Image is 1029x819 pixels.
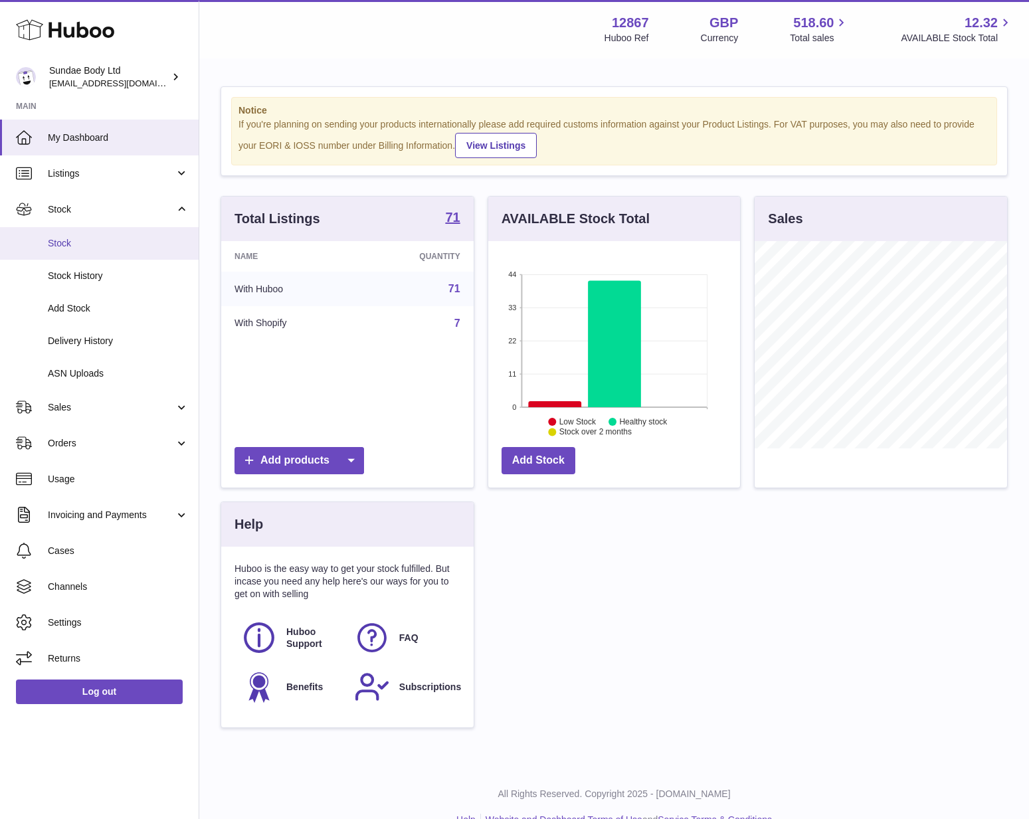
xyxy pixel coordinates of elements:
a: Huboo Support [241,620,341,656]
span: ASN Uploads [48,367,189,380]
a: 7 [454,318,460,329]
span: 518.60 [793,14,834,32]
div: Currency [701,32,739,45]
span: Total sales [790,32,849,45]
span: Subscriptions [399,681,461,693]
strong: Notice [238,104,990,117]
text: 33 [508,304,516,312]
h3: Help [234,515,263,533]
strong: GBP [709,14,738,32]
strong: 71 [445,211,460,224]
p: Huboo is the easy way to get your stock fulfilled. But incase you need any help here's our ways f... [234,563,460,600]
a: 12.32 AVAILABLE Stock Total [901,14,1013,45]
span: Sales [48,401,175,414]
text: 0 [512,403,516,411]
text: Stock over 2 months [559,428,632,437]
img: kirstie@sundaebody.com [16,67,36,87]
text: Low Stock [559,417,597,426]
a: 71 [445,211,460,227]
h3: Sales [768,210,802,228]
h3: Total Listings [234,210,320,228]
span: Cases [48,545,189,557]
th: Name [221,241,357,272]
div: If you're planning on sending your products internationally please add required customs informati... [238,118,990,158]
span: Huboo Support [286,626,339,651]
span: Returns [48,652,189,665]
a: Log out [16,680,183,703]
strong: 12867 [612,14,649,32]
span: FAQ [399,632,419,644]
span: Delivery History [48,335,189,347]
a: Benefits [241,669,341,705]
span: Channels [48,581,189,593]
span: [EMAIL_ADDRESS][DOMAIN_NAME] [49,78,195,88]
td: With Huboo [221,272,357,306]
span: Add Stock [48,302,189,315]
text: 44 [508,270,516,278]
span: AVAILABLE Stock Total [901,32,1013,45]
td: With Shopify [221,306,357,341]
text: 22 [508,337,516,345]
span: Stock [48,237,189,250]
span: My Dashboard [48,132,189,144]
span: Settings [48,616,189,629]
a: View Listings [455,133,537,158]
h3: AVAILABLE Stock Total [502,210,650,228]
th: Quantity [357,241,474,272]
p: All Rights Reserved. Copyright 2025 - [DOMAIN_NAME] [210,788,1018,800]
a: 518.60 Total sales [790,14,849,45]
span: Benefits [286,681,323,693]
span: Stock [48,203,175,216]
a: Add Stock [502,447,575,474]
span: 12.32 [965,14,998,32]
div: Sundae Body Ltd [49,64,169,90]
text: Healthy stock [619,417,668,426]
span: Stock History [48,270,189,282]
text: 11 [508,370,516,378]
span: Invoicing and Payments [48,509,175,521]
a: FAQ [354,620,454,656]
span: Orders [48,437,175,450]
span: Listings [48,167,175,180]
a: 71 [448,283,460,294]
span: Usage [48,473,189,486]
a: Add products [234,447,364,474]
a: Subscriptions [354,669,454,705]
div: Huboo Ref [605,32,649,45]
